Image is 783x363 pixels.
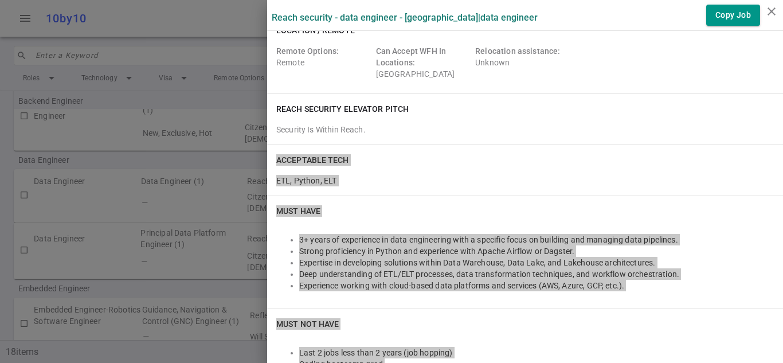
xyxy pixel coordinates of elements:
span: Remote Options: [276,46,339,56]
div: Security Is Within Reach. [276,124,774,135]
li: Experience working with cloud-based data platforms and services (AWS, Azure, GCP, etc.). [299,280,774,291]
li: Deep understanding of ETL/ELT processes, data transformation techniques, and workflow orchestration. [299,268,774,280]
li: Strong proficiency in Python and experience with Apache Airflow or Dagster. [299,245,774,257]
div: [GEOGRAPHIC_DATA] [376,45,471,80]
h6: ACCEPTABLE TECH [276,154,349,166]
li: 3+ years of experience in data engineering with a specific focus on building and managing data pi... [299,234,774,245]
li: Expertise in developing solutions within Data Warehouse, Data Lake, and Lakehouse architectures. [299,257,774,268]
button: Copy Job [706,5,760,26]
label: Reach Security - Data Engineer - [GEOGRAPHIC_DATA] | Data Engineer [272,12,538,23]
span: Can Accept WFH In Locations: [376,46,447,67]
li: Last 2 jobs less than 2 years (job hopping) [299,347,774,358]
h6: Must NOT Have [276,318,339,330]
div: Remote [276,45,371,80]
span: Relocation assistance: [475,46,560,56]
div: ETL, Python, ELT [276,170,774,186]
div: Unknown [475,45,570,80]
h6: Reach Security elevator pitch [276,103,409,115]
h6: Must Have [276,205,320,217]
i: close [765,5,778,18]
